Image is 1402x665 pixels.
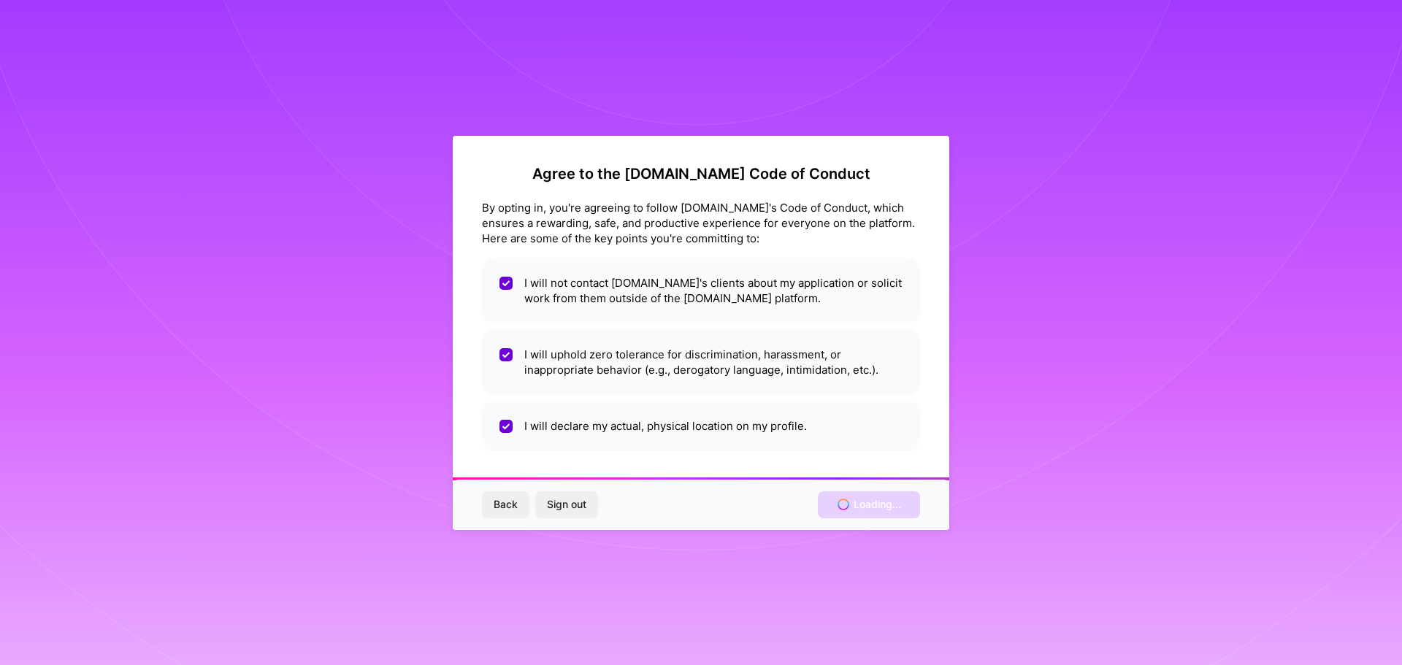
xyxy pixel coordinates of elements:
[547,497,586,512] span: Sign out
[482,200,920,246] div: By opting in, you're agreeing to follow [DOMAIN_NAME]'s Code of Conduct, which ensures a rewardin...
[482,401,920,451] li: I will declare my actual, physical location on my profile.
[535,491,598,518] button: Sign out
[482,165,920,182] h2: Agree to the [DOMAIN_NAME] Code of Conduct
[494,497,518,512] span: Back
[482,258,920,323] li: I will not contact [DOMAIN_NAME]'s clients about my application or solicit work from them outside...
[482,329,920,395] li: I will uphold zero tolerance for discrimination, harassment, or inappropriate behavior (e.g., der...
[482,491,529,518] button: Back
